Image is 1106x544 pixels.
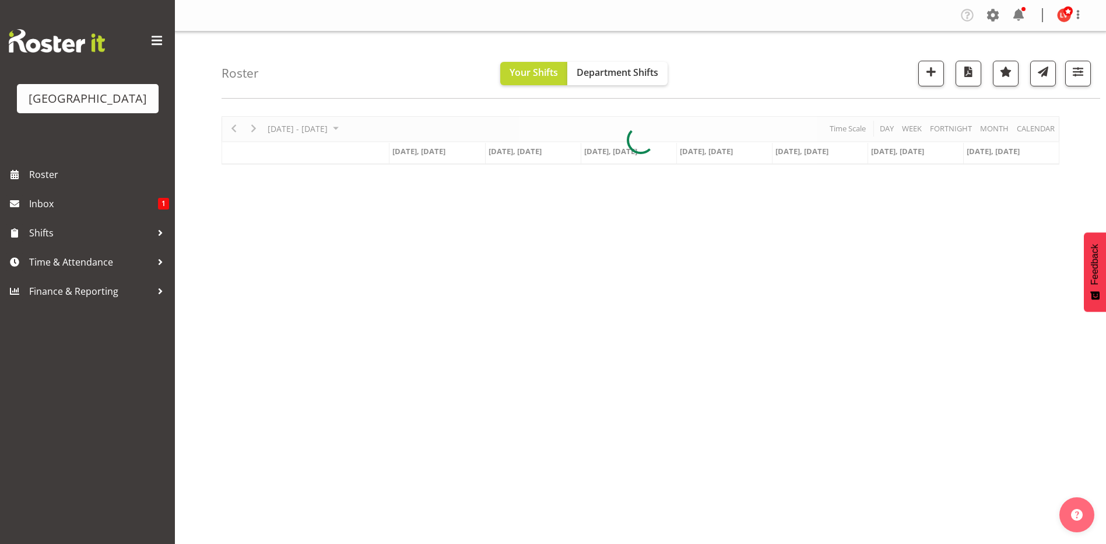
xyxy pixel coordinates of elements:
button: Your Shifts [500,62,567,85]
img: Rosterit website logo [9,29,105,53]
span: Shifts [29,224,152,242]
button: Filter Shifts [1065,61,1091,86]
span: Feedback [1090,244,1100,285]
h4: Roster [222,67,259,80]
div: [GEOGRAPHIC_DATA] [29,90,147,107]
span: Inbox [29,195,158,212]
span: Finance & Reporting [29,283,152,300]
span: Roster [29,166,169,183]
span: 1 [158,198,169,210]
img: lara-von-fintel10062.jpg [1057,8,1071,22]
span: Your Shifts [510,66,558,79]
button: Department Shifts [567,62,668,85]
button: Add a new shift [918,61,944,86]
button: Highlight an important date within the roster. [993,61,1019,86]
button: Send a list of all shifts for the selected filtered period to all rostered employees. [1030,61,1056,86]
img: help-xxl-2.png [1071,509,1083,521]
button: Feedback - Show survey [1084,232,1106,312]
button: Download a PDF of the roster according to the set date range. [956,61,981,86]
span: Department Shifts [577,66,658,79]
span: Time & Attendance [29,253,152,271]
